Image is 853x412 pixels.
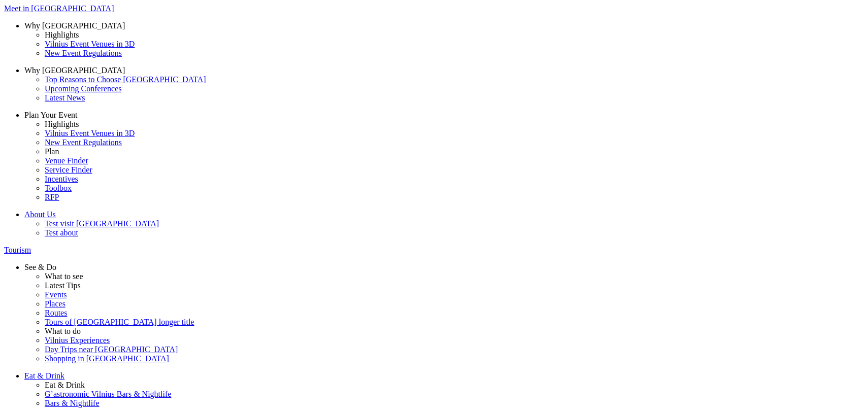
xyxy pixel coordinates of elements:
[45,272,83,281] span: What to see
[45,290,849,299] a: Events
[45,184,849,193] a: Toolbox
[45,138,122,147] span: New Event Regulations
[4,4,849,13] a: Meet in [GEOGRAPHIC_DATA]
[45,156,849,165] a: Venue Finder
[24,371,849,381] a: Eat & Drink
[45,129,849,138] a: Vilnius Event Venues in 3D
[45,219,849,228] a: Test visit [GEOGRAPHIC_DATA]
[45,290,67,299] span: Events
[24,371,64,380] span: Eat & Drink
[45,345,178,354] span: Day Trips near [GEOGRAPHIC_DATA]
[45,175,849,184] a: Incentives
[24,21,125,30] span: Why [GEOGRAPHIC_DATA]
[45,49,122,57] span: New Event Regulations
[45,129,135,138] span: Vilnius Event Venues in 3D
[45,156,88,165] span: Venue Finder
[45,381,85,389] span: Eat & Drink
[45,336,849,345] a: Vilnius Experiences
[45,308,849,318] a: Routes
[45,228,849,237] a: Test about
[45,40,135,48] span: Vilnius Event Venues in 3D
[45,345,849,354] a: Day Trips near [GEOGRAPHIC_DATA]
[45,390,849,399] a: G’astronomic Vilnius Bars & Nightlife
[45,30,79,39] span: Highlights
[45,193,59,201] span: RFP
[45,318,194,326] span: Tours of [GEOGRAPHIC_DATA] longer title
[45,299,65,308] span: Places
[4,246,31,254] span: Tourism
[45,147,59,156] span: Plan
[24,263,56,271] span: See & Do
[45,308,67,317] span: Routes
[45,165,92,174] span: Service Finder
[45,336,110,345] span: Vilnius Experiences
[45,399,100,407] span: Bars & Nightlife
[45,175,78,183] span: Incentives
[24,66,125,75] span: Why [GEOGRAPHIC_DATA]
[45,40,849,49] a: Vilnius Event Venues in 3D
[4,246,849,255] a: Tourism
[24,210,849,219] a: About Us
[45,193,849,202] a: RFP
[4,4,114,13] span: Meet in [GEOGRAPHIC_DATA]
[45,49,849,58] a: New Event Regulations
[45,138,849,147] a: New Event Regulations
[45,327,81,335] span: What to do
[45,165,849,175] a: Service Finder
[45,120,79,128] span: Highlights
[45,318,849,327] a: Tours of [GEOGRAPHIC_DATA] longer title
[45,281,81,290] span: Latest Tips
[45,354,849,363] a: Shopping in [GEOGRAPHIC_DATA]
[45,93,849,102] a: Latest News
[24,111,77,119] span: Plan Your Event
[45,390,171,398] span: G’astronomic Vilnius Bars & Nightlife
[45,75,849,84] a: Top Reasons to Choose [GEOGRAPHIC_DATA]
[24,210,56,219] span: About Us
[45,399,849,408] a: Bars & Nightlife
[45,84,849,93] a: Upcoming Conferences
[45,354,169,363] span: Shopping in [GEOGRAPHIC_DATA]
[45,299,849,308] a: Places
[45,184,72,192] span: Toolbox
